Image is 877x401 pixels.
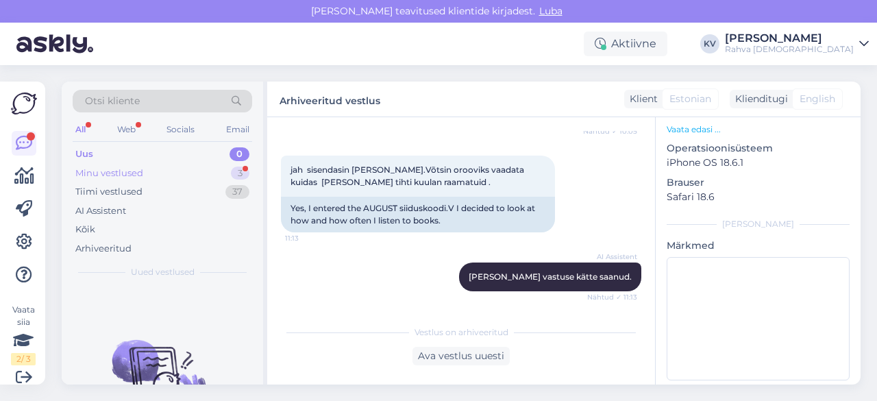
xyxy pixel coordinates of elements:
[669,92,711,106] span: Estonian
[667,175,850,190] p: Brauser
[75,185,143,199] div: Tiimi vestlused
[75,204,126,218] div: AI Assistent
[281,197,555,232] div: Yes, I entered the AUGUST siiduskoodi.V I decided to look at how and how often I listen to books.
[667,141,850,156] p: Operatsioonisüsteem
[11,353,36,365] div: 2 / 3
[415,326,508,339] span: Vestlus on arhiveeritud
[469,271,632,282] span: [PERSON_NAME] vastuse kätte saanud.
[800,92,835,106] span: English
[725,33,869,55] a: [PERSON_NAME]Rahva [DEMOGRAPHIC_DATA]
[584,32,667,56] div: Aktiivne
[583,126,637,136] span: Nähtud ✓ 10:05
[730,92,788,106] div: Klienditugi
[624,92,658,106] div: Klient
[725,33,854,44] div: [PERSON_NAME]
[225,185,249,199] div: 37
[667,190,850,204] p: Safari 18.6
[586,252,637,262] span: AI Assistent
[85,94,140,108] span: Otsi kliente
[586,292,637,302] span: Nähtud ✓ 11:13
[535,5,567,17] span: Luba
[412,347,510,365] div: Ava vestlus uuesti
[75,242,132,256] div: Arhiveeritud
[11,93,37,114] img: Askly Logo
[73,121,88,138] div: All
[75,167,143,180] div: Minu vestlused
[75,223,95,236] div: Kõik
[75,147,93,161] div: Uus
[131,266,195,278] span: Uued vestlused
[667,239,850,253] p: Märkmed
[291,165,526,187] span: jah sisendasin [PERSON_NAME].Võtsin orooviks vaadata kuidas [PERSON_NAME] tihti kuulan raamatuid .
[231,167,249,180] div: 3
[223,121,252,138] div: Email
[667,218,850,230] div: [PERSON_NAME]
[164,121,197,138] div: Socials
[700,34,719,53] div: KV
[280,90,380,108] label: Arhiveeritud vestlus
[285,233,336,243] span: 11:13
[667,156,850,170] p: iPhone OS 18.6.1
[11,304,36,365] div: Vaata siia
[114,121,138,138] div: Web
[725,44,854,55] div: Rahva [DEMOGRAPHIC_DATA]
[230,147,249,161] div: 0
[667,123,850,136] p: Vaata edasi ...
